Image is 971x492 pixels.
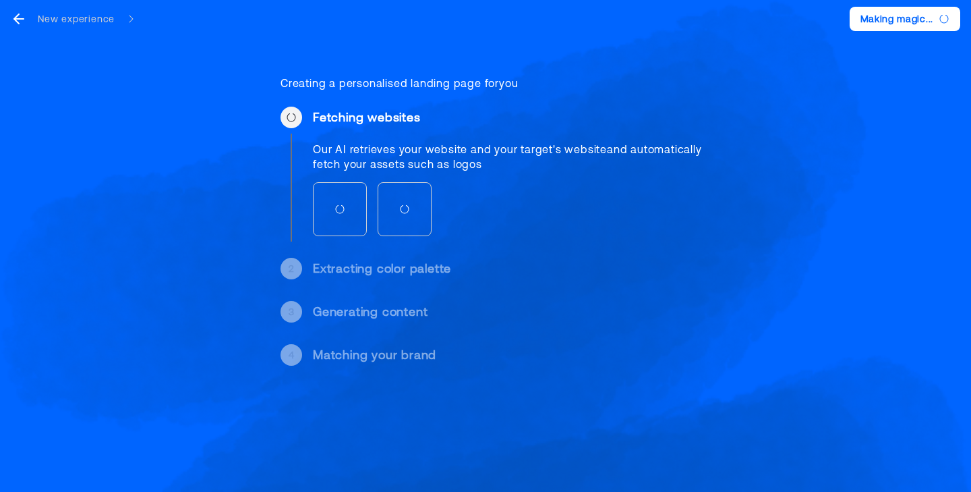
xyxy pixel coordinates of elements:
[313,142,728,171] div: Our AI retrieves your website and your target's website and automatically fetch your assets such ...
[289,262,294,275] div: 2
[313,109,728,126] div: Fetching websites
[850,7,961,31] button: Making magic...
[289,348,295,362] div: 4
[289,305,295,319] div: 3
[38,12,115,26] div: New experience
[281,76,728,90] div: Creating a personalised landing page for you
[313,304,728,320] div: Generating content
[11,11,27,27] svg: go back
[313,261,728,277] div: Extracting color palette
[313,347,728,363] div: Matching your brand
